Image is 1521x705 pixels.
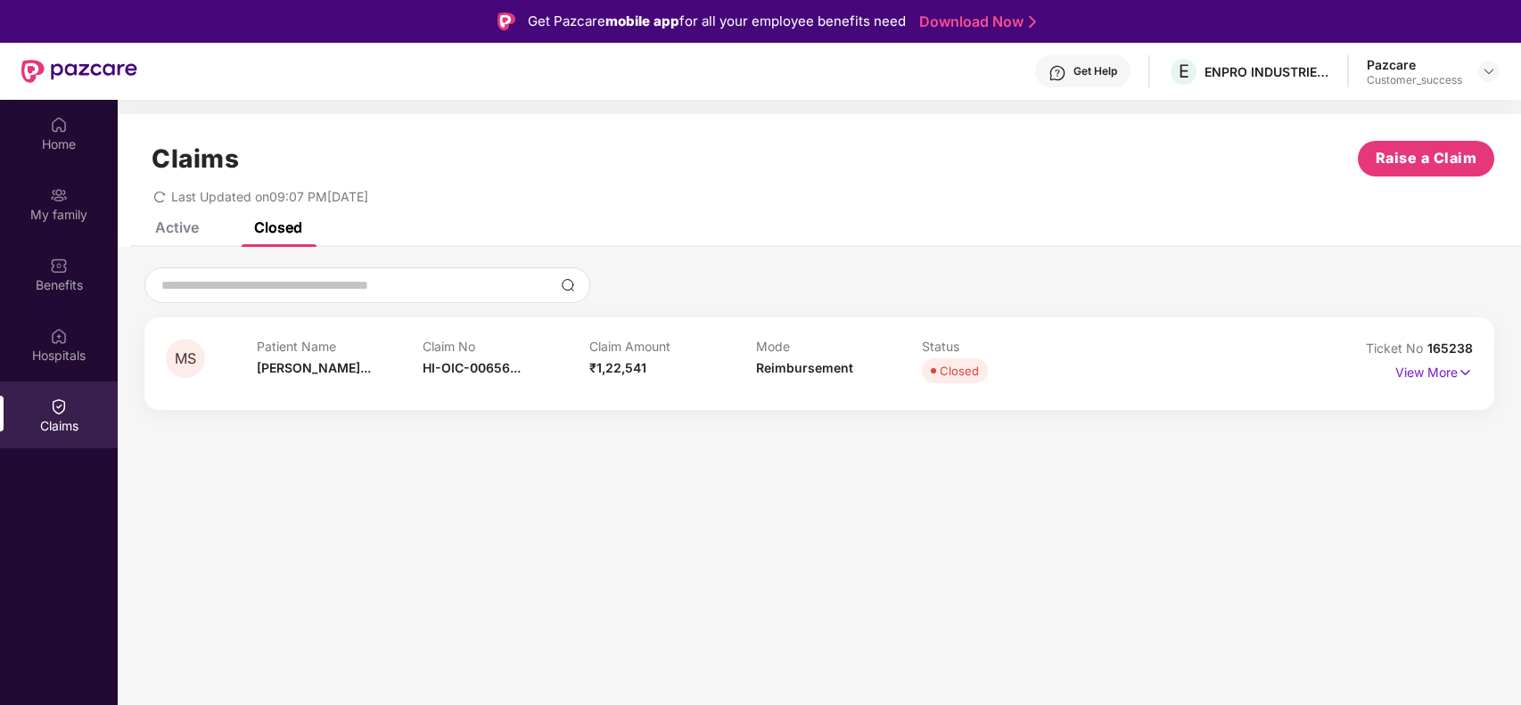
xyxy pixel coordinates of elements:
p: Status [922,339,1089,354]
span: MS [175,351,196,366]
img: svg+xml;base64,PHN2ZyB3aWR0aD0iMjAiIGhlaWdodD0iMjAiIHZpZXdCb3g9IjAgMCAyMCAyMCIgZmlsbD0ibm9uZSIgeG... [50,186,68,204]
strong: mobile app [605,12,679,29]
span: Reimbursement [756,360,853,375]
div: Closed [254,218,302,236]
span: E [1179,61,1189,82]
span: HI-OIC-00656... [423,360,521,375]
p: Claim Amount [589,339,756,354]
img: Logo [497,12,515,30]
div: Pazcare [1367,56,1462,73]
div: Closed [940,362,979,380]
span: Ticket No [1366,340,1427,356]
span: 165238 [1427,340,1473,356]
img: svg+xml;base64,PHN2ZyBpZD0iQmVuZWZpdHMiIHhtbG5zPSJodHRwOi8vd3d3LnczLm9yZy8yMDAwL3N2ZyIgd2lkdGg9Ij... [50,257,68,275]
p: Mode [756,339,923,354]
img: New Pazcare Logo [21,60,137,83]
span: ₹1,22,541 [589,360,646,375]
img: Stroke [1029,12,1036,31]
span: redo [153,189,166,204]
div: Get Help [1073,64,1117,78]
div: ENPRO INDUSTRIES PVT LTD [1204,63,1329,80]
p: View More [1395,358,1473,382]
div: Get Pazcare for all your employee benefits need [528,11,906,32]
div: Active [155,218,199,236]
div: Customer_success [1367,73,1462,87]
button: Raise a Claim [1358,141,1494,176]
img: svg+xml;base64,PHN2ZyBpZD0iU2VhcmNoLTMyeDMyIiB4bWxucz0iaHR0cDovL3d3dy53My5vcmcvMjAwMC9zdmciIHdpZH... [561,278,575,292]
img: svg+xml;base64,PHN2ZyBpZD0iRHJvcGRvd24tMzJ4MzIiIHhtbG5zPSJodHRwOi8vd3d3LnczLm9yZy8yMDAwL3N2ZyIgd2... [1482,64,1496,78]
img: svg+xml;base64,PHN2ZyB4bWxucz0iaHR0cDovL3d3dy53My5vcmcvMjAwMC9zdmciIHdpZHRoPSIxNyIgaGVpZ2h0PSIxNy... [1458,363,1473,382]
h1: Claims [152,143,239,174]
span: [PERSON_NAME]... [257,360,371,375]
span: Last Updated on 09:07 PM[DATE] [171,189,368,204]
img: svg+xml;base64,PHN2ZyBpZD0iSG9zcGl0YWxzIiB4bWxucz0iaHR0cDovL3d3dy53My5vcmcvMjAwMC9zdmciIHdpZHRoPS... [50,327,68,345]
img: svg+xml;base64,PHN2ZyBpZD0iSGVscC0zMngzMiIgeG1sbnM9Imh0dHA6Ly93d3cudzMub3JnLzIwMDAvc3ZnIiB3aWR0aD... [1048,64,1066,82]
a: Download Now [919,12,1031,31]
p: Claim No [423,339,589,354]
p: Patient Name [257,339,423,354]
img: svg+xml;base64,PHN2ZyBpZD0iSG9tZSIgeG1sbnM9Imh0dHA6Ly93d3cudzMub3JnLzIwMDAvc3ZnIiB3aWR0aD0iMjAiIG... [50,116,68,134]
img: svg+xml;base64,PHN2ZyBpZD0iQ2xhaW0iIHhtbG5zPSJodHRwOi8vd3d3LnczLm9yZy8yMDAwL3N2ZyIgd2lkdGg9IjIwIi... [50,398,68,415]
span: Raise a Claim [1376,147,1477,169]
